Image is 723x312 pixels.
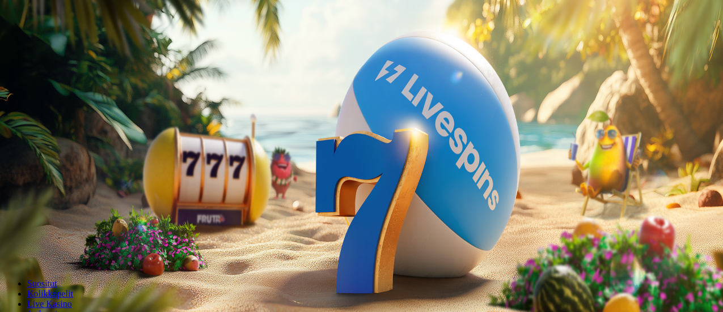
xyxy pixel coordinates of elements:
[27,279,57,288] a: Suositut
[27,289,73,298] a: Kolikkopelit
[27,299,72,309] a: Live Kasino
